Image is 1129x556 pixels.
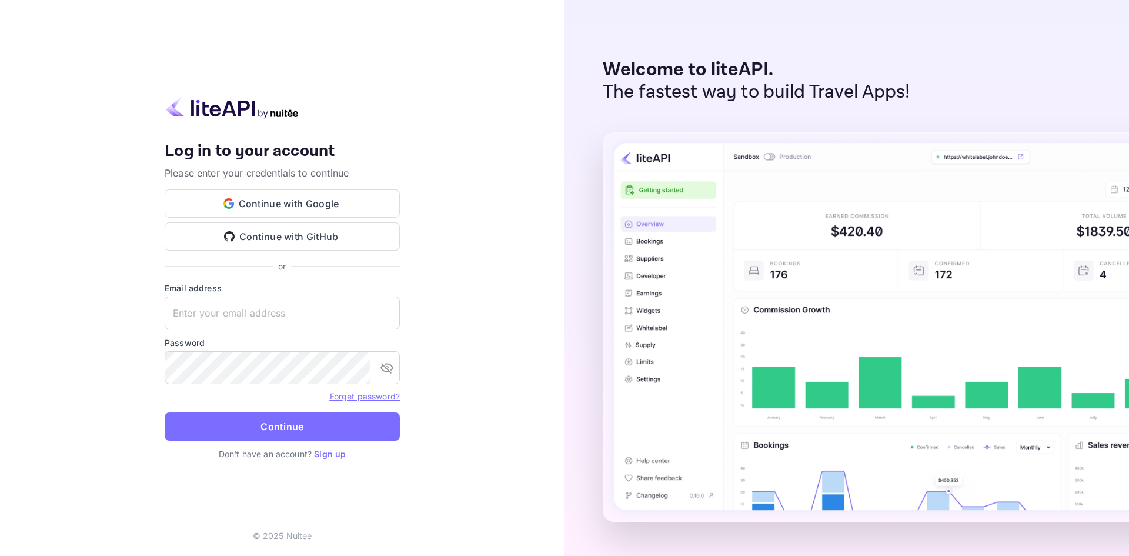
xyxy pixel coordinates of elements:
[165,189,400,218] button: Continue with Google
[314,449,346,459] a: Sign up
[165,222,400,251] button: Continue with GitHub
[165,141,400,162] h4: Log in to your account
[165,297,400,329] input: Enter your email address
[165,282,400,294] label: Email address
[165,337,400,349] label: Password
[330,391,400,401] a: Forget password?
[165,412,400,441] button: Continue
[165,96,300,119] img: liteapi
[165,166,400,180] p: Please enter your credentials to continue
[603,59,910,81] p: Welcome to liteAPI.
[330,390,400,402] a: Forget password?
[375,356,399,379] button: toggle password visibility
[603,81,910,104] p: The fastest way to build Travel Apps!
[253,530,312,542] p: © 2025 Nuitee
[278,260,286,272] p: or
[165,448,400,460] p: Don't have an account?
